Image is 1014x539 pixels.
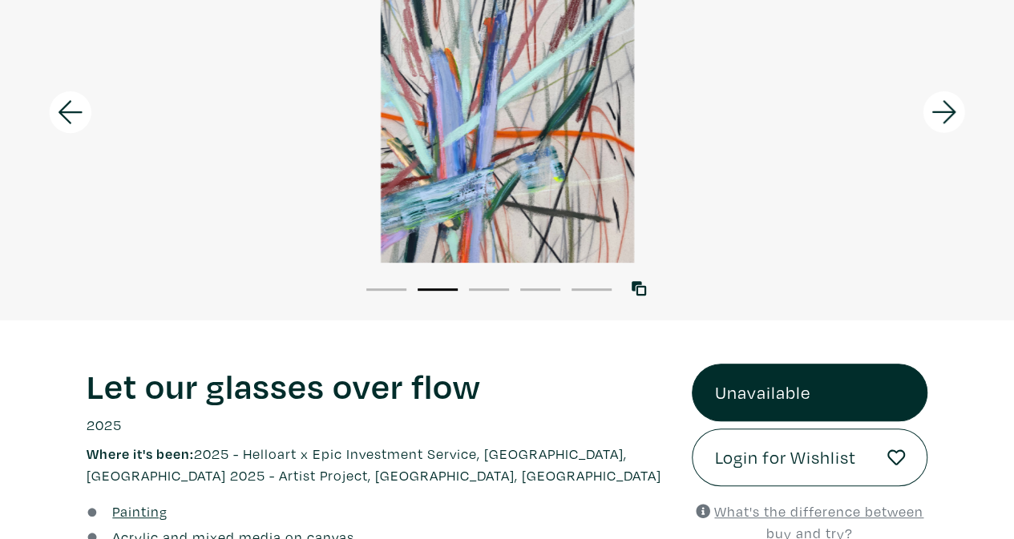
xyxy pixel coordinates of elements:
[366,288,406,291] button: 1 of 5
[87,414,668,436] p: 2025
[418,288,458,291] button: 2 of 5
[572,288,612,291] button: 5 of 5
[112,502,168,521] u: Painting
[112,501,168,522] a: Painting
[87,364,668,407] h1: Let our glasses over flow
[87,443,668,486] p: 2025 - Helloart x Epic Investment Service, [GEOGRAPHIC_DATA], [GEOGRAPHIC_DATA] 2025 - Artist Pro...
[692,428,927,486] a: Login for Wishlist
[87,444,194,463] span: Where it's been:
[520,288,560,291] button: 4 of 5
[714,444,855,471] span: Login for Wishlist
[692,364,927,421] a: Unavailable
[469,288,509,291] button: 3 of 5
